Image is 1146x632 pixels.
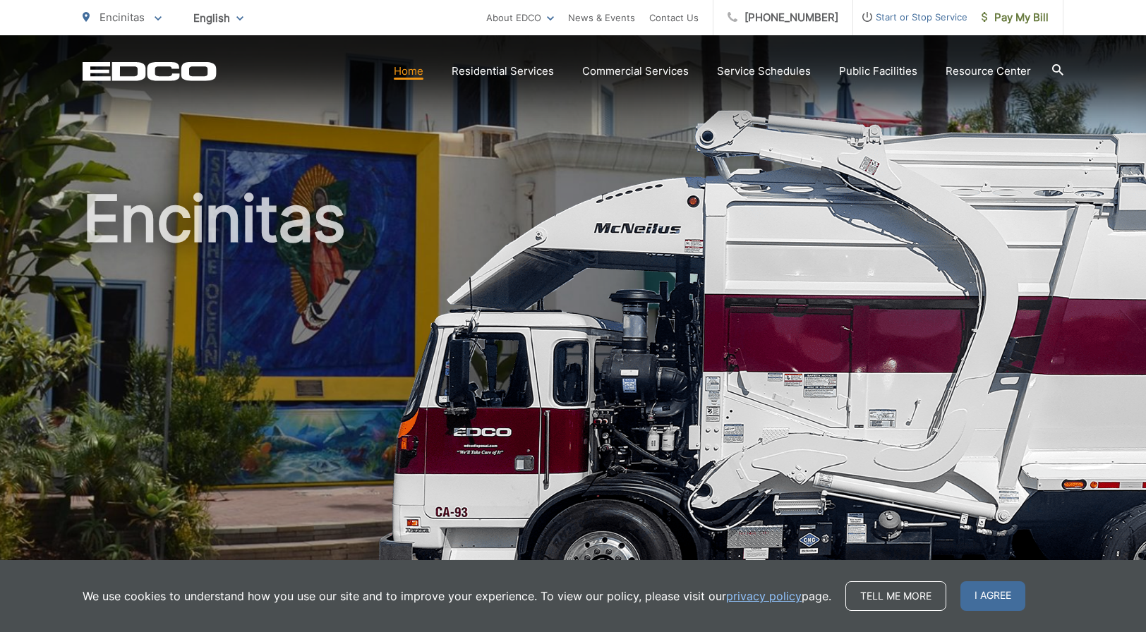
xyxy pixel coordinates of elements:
a: privacy policy [726,588,802,604]
a: Contact Us [649,9,699,26]
a: Resource Center [946,63,1031,80]
p: We use cookies to understand how you use our site and to improve your experience. To view our pol... [83,588,831,604]
a: Tell me more [845,581,946,611]
span: Encinitas [99,11,145,24]
span: English [183,6,254,30]
span: I agree [960,581,1025,611]
a: Service Schedules [717,63,811,80]
a: News & Events [568,9,635,26]
a: Home [394,63,423,80]
h1: Encinitas [83,183,1063,630]
a: EDCD logo. Return to the homepage. [83,61,217,81]
a: Commercial Services [582,63,689,80]
a: About EDCO [486,9,554,26]
span: Pay My Bill [982,9,1049,26]
a: Residential Services [452,63,554,80]
a: Public Facilities [839,63,917,80]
